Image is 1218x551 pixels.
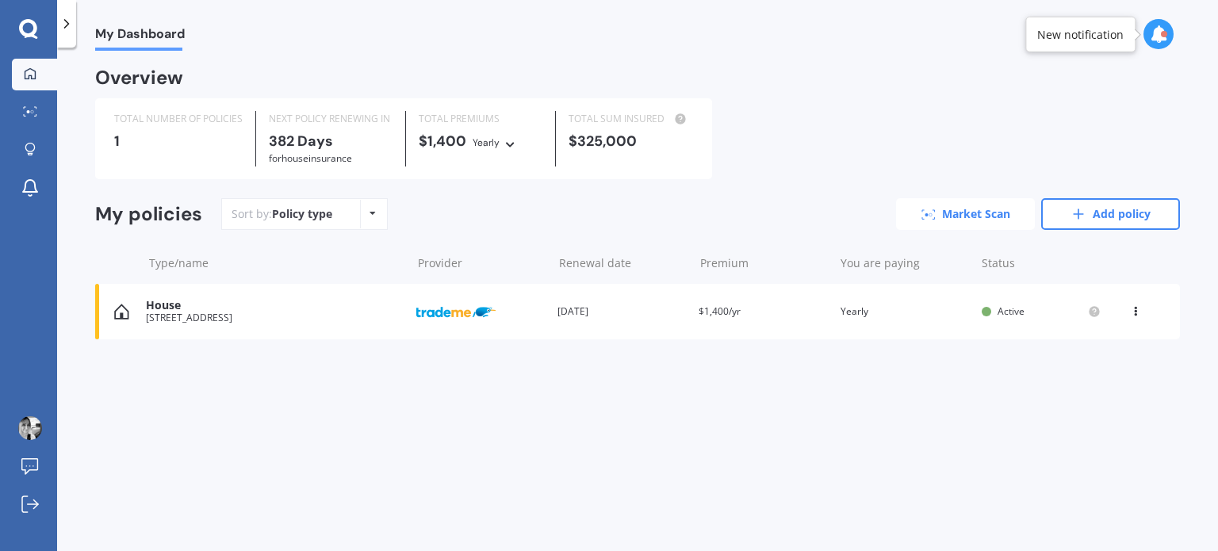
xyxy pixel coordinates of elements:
div: New notification [1037,26,1124,42]
div: [STREET_ADDRESS] [146,312,404,323]
div: [DATE] [557,304,686,320]
div: $325,000 [569,133,692,149]
div: Type/name [149,255,405,271]
div: 1 [114,133,243,149]
div: Yearly [473,135,500,151]
b: 382 Days [269,132,333,151]
img: Trade Me Insurance [416,297,496,327]
div: NEXT POLICY RENEWING IN [269,111,393,127]
div: Overview [95,70,183,86]
img: picture [18,416,42,440]
div: Premium [700,255,829,271]
div: Yearly [841,304,969,320]
div: TOTAL SUM INSURED [569,111,692,127]
div: $1,400 [419,133,542,151]
span: for House insurance [269,151,352,165]
img: House [114,304,129,320]
div: Policy type [272,206,332,222]
div: My policies [95,203,202,226]
span: $1,400/yr [699,304,741,318]
span: My Dashboard [95,26,185,48]
a: Add policy [1041,198,1180,230]
span: Active [998,304,1025,318]
div: Renewal date [559,255,688,271]
div: TOTAL PREMIUMS [419,111,542,127]
div: TOTAL NUMBER OF POLICIES [114,111,243,127]
div: Status [982,255,1101,271]
div: You are paying [841,255,969,271]
div: House [146,299,404,312]
a: Market Scan [896,198,1035,230]
div: Provider [418,255,546,271]
div: Sort by: [232,206,332,222]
